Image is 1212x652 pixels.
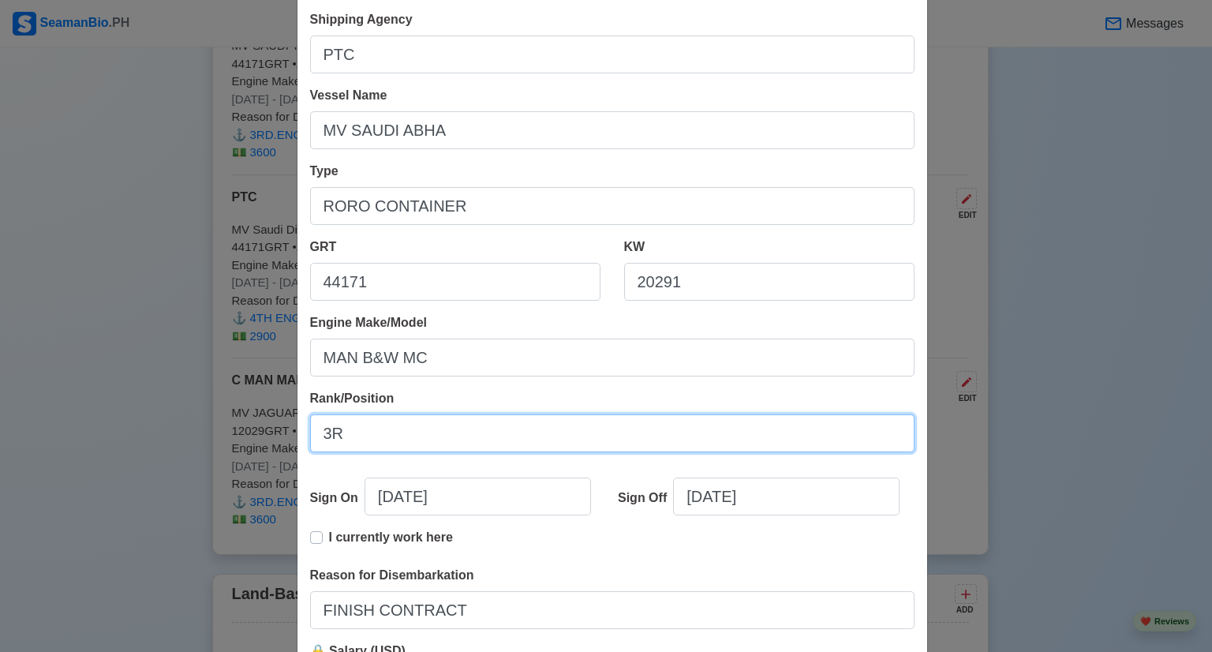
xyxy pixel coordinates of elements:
[310,36,915,73] input: Ex: Global Gateway
[310,591,915,629] input: Your reason for disembarkation...
[310,392,395,405] span: Rank/Position
[310,187,915,225] input: Bulk, Container, etc.
[618,489,673,508] div: Sign Off
[310,568,474,582] span: Reason for Disembarkation
[624,240,645,253] span: KW
[310,240,337,253] span: GRT
[310,489,365,508] div: Sign On
[310,414,915,452] input: Ex: Third Officer or 3/OFF
[310,164,339,178] span: Type
[310,111,915,149] input: Ex: Dolce Vita
[310,263,600,301] input: 33922
[310,339,915,377] input: Ex. Man B&W MC
[310,13,413,26] span: Shipping Agency
[310,316,427,329] span: Engine Make/Model
[624,263,915,301] input: 8000
[329,528,453,547] p: I currently work here
[310,88,387,102] span: Vessel Name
